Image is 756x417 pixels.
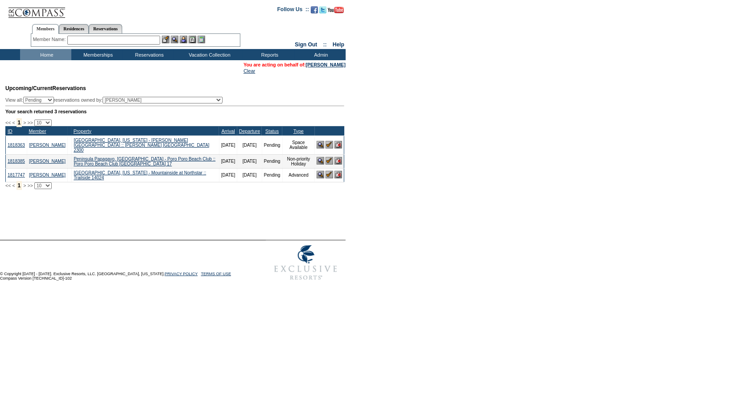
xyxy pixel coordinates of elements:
[326,171,333,178] img: Confirm Reservation
[17,181,22,190] span: 1
[317,141,324,149] img: View Reservation
[29,173,66,178] a: [PERSON_NAME]
[23,183,26,188] span: >
[239,128,260,134] a: Departure
[123,49,174,60] td: Reservations
[317,171,324,178] img: View Reservation
[317,157,324,165] img: View Reservation
[171,36,178,43] img: View
[311,9,318,14] a: Become our fan on Facebook
[32,24,59,34] a: Members
[198,36,205,43] img: b_calculator.gif
[8,173,25,178] a: 1817747
[265,128,279,134] a: Status
[335,171,342,178] img: Cancel Reservation
[29,128,46,134] a: Member
[282,168,315,182] td: Advanced
[5,97,227,103] div: View all: reservations owned by:
[311,6,318,13] img: Become our fan on Facebook
[27,183,33,188] span: >>
[277,5,309,16] td: Follow Us ::
[23,120,26,125] span: >
[174,49,243,60] td: Vacation Collection
[266,240,346,285] img: Exclusive Resorts
[165,272,198,276] a: PRIVACY POLICY
[335,141,342,149] img: Cancel Reservation
[326,141,333,149] img: Confirm Reservation
[5,85,52,91] span: Upcoming/Current
[222,128,235,134] a: Arrival
[333,41,344,48] a: Help
[74,138,209,153] a: [GEOGRAPHIC_DATA], [US_STATE] - [PERSON_NAME][GEOGRAPHIC_DATA] :: [PERSON_NAME] [GEOGRAPHIC_DATA]...
[237,136,262,154] td: [DATE]
[29,159,66,164] a: [PERSON_NAME]
[328,9,344,14] a: Subscribe to our YouTube Channel
[12,183,15,188] span: <
[306,62,346,67] a: [PERSON_NAME]
[8,128,12,134] a: ID
[20,49,71,60] td: Home
[27,120,33,125] span: >>
[295,41,317,48] a: Sign Out
[74,128,91,134] a: Property
[74,157,215,166] a: Peninsula Papagayo, [GEOGRAPHIC_DATA] - Poro Poro Beach Club :: Poro Poro Beach Club [GEOGRAPHIC_...
[8,143,25,148] a: 1818363
[189,36,196,43] img: Reservations
[237,154,262,168] td: [DATE]
[319,9,326,14] a: Follow us on Twitter
[243,49,294,60] td: Reports
[282,154,315,168] td: Non-priority Holiday
[180,36,187,43] img: Impersonate
[8,159,25,164] a: 1818385
[71,49,123,60] td: Memberships
[89,24,122,33] a: Reservations
[326,157,333,165] img: Confirm Reservation
[17,118,22,127] span: 1
[335,157,342,165] img: Cancel Reservation
[201,272,231,276] a: TERMS OF USE
[319,6,326,13] img: Follow us on Twitter
[5,85,86,91] span: Reservations
[237,168,262,182] td: [DATE]
[262,168,282,182] td: Pending
[162,36,169,43] img: b_edit.gif
[5,183,11,188] span: <<
[5,109,344,114] div: Your search returned 3 reservations
[328,7,344,13] img: Subscribe to our YouTube Channel
[244,62,346,67] span: You are acting on behalf of:
[282,136,315,154] td: Space Available
[219,168,237,182] td: [DATE]
[244,68,255,74] a: Clear
[219,154,237,168] td: [DATE]
[262,154,282,168] td: Pending
[294,49,346,60] td: Admin
[59,24,89,33] a: Residences
[293,128,304,134] a: Type
[5,120,11,125] span: <<
[12,120,15,125] span: <
[29,143,66,148] a: [PERSON_NAME]
[33,36,67,43] div: Member Name:
[219,136,237,154] td: [DATE]
[323,41,327,48] span: ::
[74,170,206,180] a: [GEOGRAPHIC_DATA], [US_STATE] - Mountainside at Northstar :: Trailside 14024
[262,136,282,154] td: Pending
